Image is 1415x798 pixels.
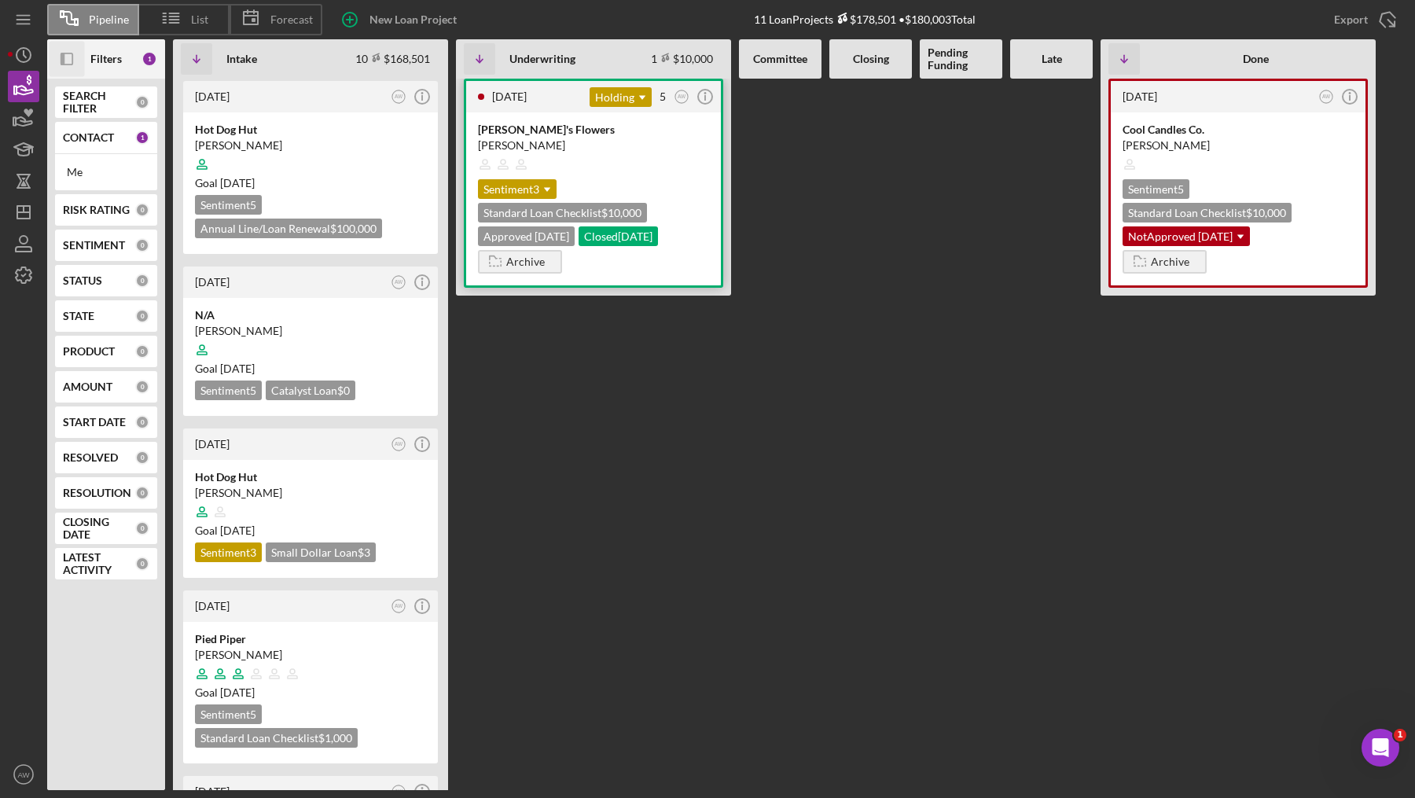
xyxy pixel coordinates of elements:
span: Forecast [270,13,313,26]
div: Pied Piper [195,631,426,647]
button: AW [671,86,693,108]
div: Sentiment 5 [195,195,262,215]
b: RISK RATING [63,204,130,216]
b: CONTACT [63,131,114,144]
button: AW [388,272,410,293]
div: 10 $168,501 [355,52,430,65]
b: START DATE [63,416,126,428]
div: 0 [135,238,149,252]
div: Annual Line/Loan Renewal $100,000 [195,219,382,238]
span: 1 [1394,729,1406,741]
time: 10/03/2025 [220,176,255,189]
b: PRODUCT [63,345,115,358]
div: [PERSON_NAME]'s Flowers [478,122,709,138]
button: Archive [478,250,562,274]
div: Catalyst Loan $0 [266,381,355,400]
text: AW [1322,94,1331,99]
b: AMOUNT [63,381,112,393]
div: 0 [135,274,149,288]
text: AW [395,603,403,609]
b: Filters [90,53,122,65]
text: AW [17,770,30,779]
div: Me [67,166,145,178]
b: Closing [853,53,889,65]
div: [PERSON_NAME] [478,138,709,153]
button: AW [388,434,410,455]
b: Committee [753,53,807,65]
b: RESOLVED [63,451,118,464]
div: Sentiment 3 [478,179,557,199]
b: LATEST ACTIVITY [63,551,135,576]
div: Sentiment 5 [195,704,262,724]
time: 05/23/2025 [220,362,255,375]
div: Small Dollar Loan $3 [266,542,376,562]
iframe: Intercom live chat [1362,729,1399,767]
time: 03/21/2024 [220,524,255,537]
div: 0 [135,521,149,535]
div: [PERSON_NAME] [1123,138,1354,153]
div: 0 [135,203,149,217]
a: [DATE]AWHot Dog Hut[PERSON_NAME]Goal [DATE]Sentiment3Small Dollar Loan$3 [181,426,440,580]
button: AW [388,596,410,617]
div: 0 [135,450,149,465]
time: 04/04/2024 [220,686,255,699]
b: STATE [63,310,94,322]
button: Export [1318,4,1407,35]
div: Sentiment 3 [195,542,262,562]
time: 2025-08-04 20:20 [195,90,230,103]
time: 2024-04-12 15:20 [195,599,230,612]
div: Archive [506,250,545,274]
b: SEARCH FILTER [63,90,135,115]
div: 0 [135,557,149,571]
div: [PERSON_NAME] [195,138,426,153]
b: Late [1042,53,1062,65]
div: 1 $10,000 [651,52,713,65]
button: Archive [1123,250,1207,274]
div: 0 [135,415,149,429]
text: AW [395,94,403,99]
time: 2024-05-29 23:11 [195,437,230,450]
b: SENTIMENT [63,239,125,252]
b: Done [1243,53,1269,65]
span: List [191,13,208,26]
time: 2024-02-06 22:05 [195,785,230,798]
button: New Loan Project [330,4,472,35]
div: Approved [DATE] [478,226,575,246]
time: 2025-05-07 21:46 [492,90,527,103]
div: 11 Loan Projects • $180,003 Total [754,13,976,26]
button: AW [1316,86,1337,108]
time: 2024-10-09 13:15 [1123,90,1157,103]
div: 0 [135,380,149,394]
a: [DATE]AWHot Dog Hut[PERSON_NAME]Goal [DATE]Sentiment5Annual Line/Loan Renewal$100,000 [181,79,440,256]
div: Standard Loan Checklist $10,000 [1123,203,1292,222]
div: 0 [135,344,149,359]
div: New Loan Project [369,4,457,35]
text: AW [678,94,686,99]
div: [PERSON_NAME] [195,485,426,501]
div: 0 [135,309,149,323]
time: 2025-04-08 18:45 [195,275,230,289]
div: Sentiment 5 [1123,179,1189,199]
a: [DATE]AWCool Candles Co.[PERSON_NAME]Sentiment5Standard Loan Checklist$10,000NotApproved [DATE]Ar... [1108,79,1368,288]
b: Underwriting [509,53,575,65]
div: Holding [590,87,652,107]
b: Intake [226,53,257,65]
div: Hot Dog Hut [195,122,426,138]
div: Export [1334,4,1368,35]
b: Pending Funding [928,46,994,72]
div: N/A [195,307,426,323]
button: AW [8,759,39,790]
div: 1 [141,51,157,67]
text: AW [395,441,403,447]
button: AW [388,86,410,108]
text: AW [395,279,403,285]
span: Goal [195,686,255,699]
div: Sentiment 5 [195,381,262,400]
div: [PERSON_NAME] [195,323,426,339]
div: 5 [660,90,666,103]
b: STATUS [63,274,102,287]
div: 0 [135,95,149,109]
div: Cool Candles Co. [1123,122,1354,138]
a: [DATE]AWPied Piper[PERSON_NAME]Goal [DATE]Sentiment5Standard Loan Checklist$1,000 [181,588,440,766]
div: Standard Loan Checklist $1,000 [195,728,358,748]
